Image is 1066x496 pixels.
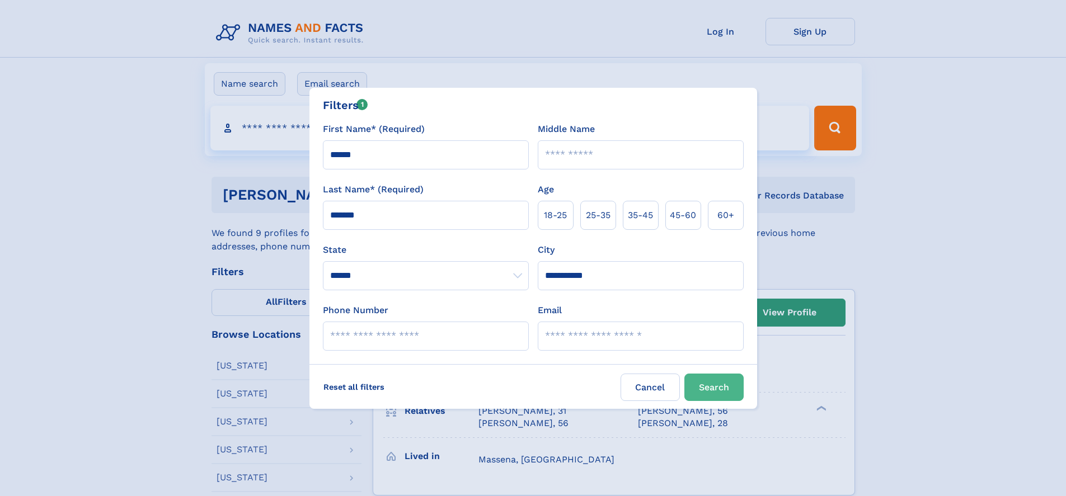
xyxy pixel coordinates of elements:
label: First Name* (Required) [323,122,425,136]
span: 25‑35 [586,209,611,222]
span: 18‑25 [544,209,567,222]
div: Filters [323,97,368,114]
label: Phone Number [323,304,388,317]
label: Email [538,304,562,317]
label: Age [538,183,554,196]
label: Reset all filters [316,374,392,400]
span: 60+ [717,209,734,222]
button: Search [684,374,744,401]
span: 35‑45 [628,209,653,222]
span: 45‑60 [670,209,696,222]
label: City [538,243,555,257]
label: Cancel [621,374,680,401]
label: Middle Name [538,122,595,136]
label: Last Name* (Required) [323,183,424,196]
label: State [323,243,529,257]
